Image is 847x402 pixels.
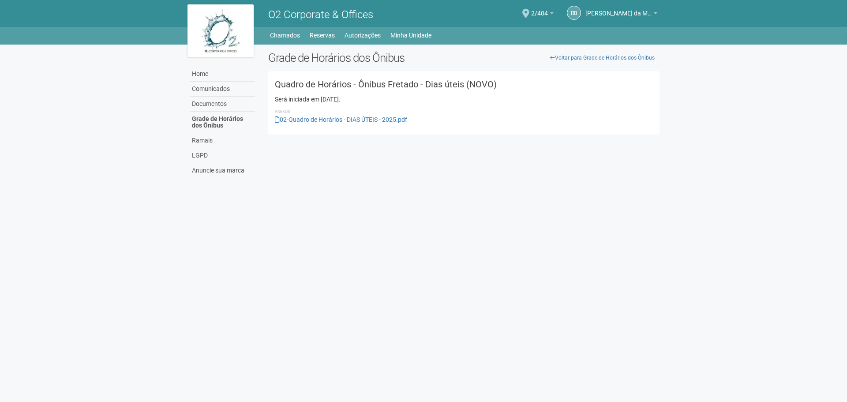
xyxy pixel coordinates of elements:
span: O2 Corporate & Offices [268,8,373,21]
a: Comunicados [190,82,255,97]
a: Anuncie sua marca [190,163,255,178]
a: Ramais [190,133,255,148]
a: Minha Unidade [390,29,431,41]
a: [PERSON_NAME] da Motta Junior [585,11,657,18]
a: Grade de Horários dos Ônibus [190,112,255,133]
li: Anexos [275,108,653,116]
a: Reservas [310,29,335,41]
img: logo.jpg [187,4,254,57]
a: Autorizações [345,29,381,41]
a: Home [190,67,255,82]
span: 2/404 [531,1,548,17]
a: Documentos [190,97,255,112]
h2: Grade de Horários dos Ônibus [268,51,660,64]
a: RB [567,6,581,20]
a: Chamados [270,29,300,41]
a: LGPD [190,148,255,163]
a: Voltar para Grade de Horários dos Ônibus [545,51,660,64]
div: Será iniciada em [DATE]. [275,95,653,103]
h3: Quadro de Horários - Ônibus Fretado - Dias úteis (NOVO) [275,80,653,89]
a: 02-Quadro de Horários - DIAS ÚTEIS - 2025.pdf [275,116,407,123]
a: 2/404 [531,11,554,18]
span: Raul Barrozo da Motta Junior [585,1,652,17]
